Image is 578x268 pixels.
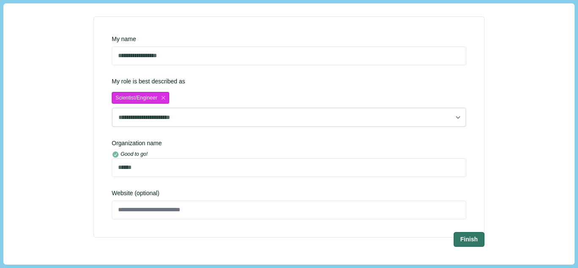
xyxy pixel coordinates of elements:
[112,35,466,44] div: My name
[112,189,466,198] span: Website (optional)
[160,94,167,102] button: close
[112,77,466,127] div: My role is best described as
[116,95,157,101] span: Scientist/Engineer
[112,139,466,148] div: Organization name
[121,151,148,158] div: Good to go!
[454,232,484,247] button: Finish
